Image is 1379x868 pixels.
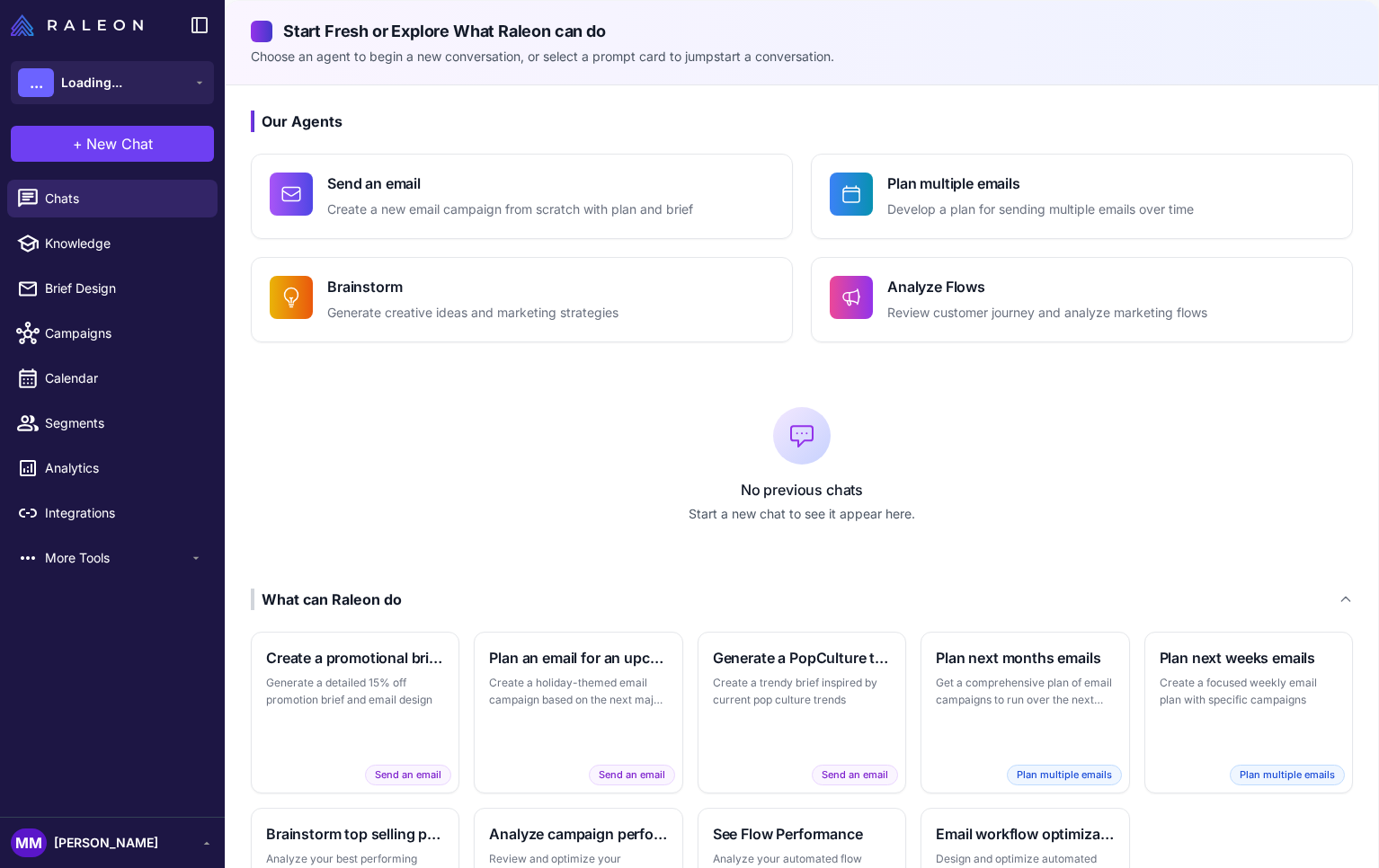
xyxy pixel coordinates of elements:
span: Chats [45,189,203,208]
span: Plan multiple emails [1007,765,1122,785]
h3: Analyze campaign performance [489,823,667,845]
button: Analyze FlowsReview customer journey and analyze marketing flows [811,257,1353,342]
button: Plan an email for an upcoming holidayCreate a holiday-themed email campaign based on the next maj... [474,632,682,793]
h3: Email workflow optimization [936,823,1114,845]
h4: Plan multiple emails [887,173,1194,194]
div: What can Raleon do [251,589,402,610]
a: Calendar [7,359,218,397]
button: Plan multiple emailsDevelop a plan for sending multiple emails over time [811,154,1353,239]
h3: Brainstorm top selling products [266,823,444,845]
h3: Plan an email for an upcoming holiday [489,647,667,669]
span: Campaigns [45,323,203,343]
button: Plan next months emailsGet a comprehensive plan of email campaigns to run over the next monthPlan... [921,632,1129,793]
a: Brief Design [7,270,218,307]
button: Send an emailCreate a new email campaign from scratch with plan and brief [251,154,793,239]
h3: Create a promotional brief and email [266,647,444,669]
span: Send an email [812,765,898,785]
button: Create a promotional brief and emailGenerate a detailed 15% off promotion brief and email designS... [251,632,459,793]
p: Generate creative ideas and marketing strategies [327,303,618,323]
h4: Send an email [327,173,693,194]
span: Segments [45,413,203,433]
span: Knowledge [45,234,203,253]
p: Create a new email campaign from scratch with plan and brief [327,199,693,220]
h3: Plan next months emails [936,647,1114,669]
a: Segments [7,404,218,442]
h3: Our Agents [251,111,1353,132]
span: Integrations [45,503,203,523]
h4: Analyze Flows [887,276,1207,297]
a: Raleon Logo [11,14,150,36]
h3: See Flow Performance [713,823,891,845]
p: Choose an agent to begin a new conversation, or select a prompt card to jumpstart a conversation. [251,47,1353,66]
p: Create a holiday-themed email campaign based on the next major holiday [489,674,667,709]
span: Send an email [365,765,451,785]
h4: Brainstorm [327,276,618,297]
h3: Plan next weeks emails [1160,647,1338,669]
span: Send an email [589,765,675,785]
a: Campaigns [7,314,218,352]
span: Loading... [61,73,122,93]
span: More Tools [45,548,189,568]
button: Generate a PopCulture themed briefCreate a trendy brief inspired by current pop culture trendsSen... [698,632,906,793]
span: Analytics [45,458,203,478]
p: Create a trendy brief inspired by current pop culture trends [713,674,891,709]
img: Raleon Logo [11,14,143,36]
a: Integrations [7,494,218,532]
span: Calendar [45,368,203,388]
p: Get a comprehensive plan of email campaigns to run over the next month [936,674,1114,709]
p: Start a new chat to see it appear here. [251,504,1353,524]
button: BrainstormGenerate creative ideas and marketing strategies [251,257,793,342]
a: Chats [7,180,218,217]
p: Create a focused weekly email plan with specific campaigns [1160,674,1338,709]
h3: Generate a PopCulture themed brief [713,647,891,669]
a: Knowledge [7,225,218,262]
button: +New Chat [11,126,214,162]
span: [PERSON_NAME] [54,833,158,853]
div: MM [11,828,47,857]
button: ...Loading... [11,61,214,104]
p: Develop a plan for sending multiple emails over time [887,199,1194,220]
p: Generate a detailed 15% off promotion brief and email design [266,674,444,709]
button: Plan next weeks emailsCreate a focused weekly email plan with specific campaignsPlan multiple emails [1144,632,1353,793]
span: New Chat [86,133,153,155]
p: No previous chats [251,479,1353,500]
span: Brief Design [45,279,203,298]
div: ... [18,68,54,97]
h2: Start Fresh or Explore What Raleon can do [251,19,1353,43]
p: Review customer journey and analyze marketing flows [887,303,1207,323]
span: + [73,133,83,155]
span: Plan multiple emails [1230,765,1345,785]
a: Analytics [7,449,218,487]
